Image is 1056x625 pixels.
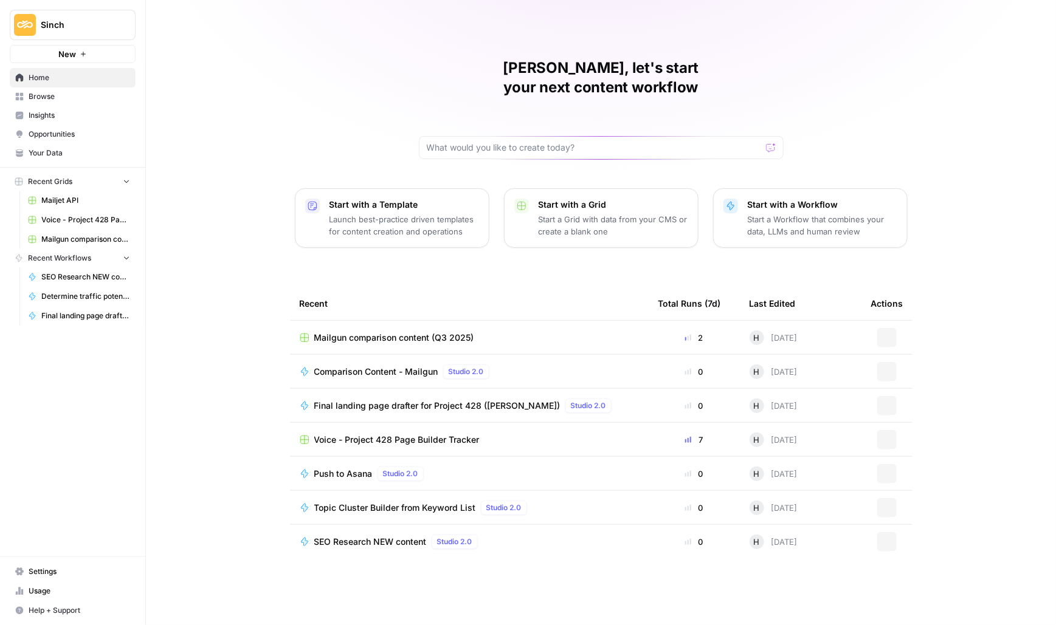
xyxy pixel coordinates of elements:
button: Start with a GridStart a Grid with data from your CMS or create a blank one [504,188,699,248]
div: [DATE] [750,330,798,345]
a: Insights [10,106,136,125]
a: Settings [10,562,136,581]
p: Start with a Template [330,199,479,211]
div: [DATE] [750,534,798,549]
span: SEO Research NEW content [41,272,130,282]
a: Home [10,68,136,87]
div: 0 [658,502,730,514]
button: Recent Workflows [10,249,136,267]
span: Settings [29,566,130,577]
div: 0 [658,366,730,378]
div: [DATE] [750,398,798,413]
div: Actions [871,287,903,320]
button: New [10,45,136,63]
span: Topic Cluster Builder from Keyword List [314,502,476,514]
a: SEO Research NEW contentStudio 2.0 [300,534,639,549]
a: Browse [10,87,136,106]
div: [DATE] [750,500,798,515]
span: H [754,332,760,344]
span: Studio 2.0 [437,536,472,547]
img: Sinch Logo [14,14,36,36]
a: Mailgun comparison content (Q3 2025) [22,230,136,249]
span: Studio 2.0 [571,400,606,411]
span: Opportunities [29,129,130,140]
div: 0 [658,468,730,480]
a: Voice - Project 428 Page Builder Tracker [300,434,639,446]
span: Push to Asana [314,468,373,480]
span: Sinch [41,19,114,31]
button: Help + Support [10,601,136,620]
span: Voice - Project 428 Page Builder Tracker [314,434,480,446]
span: SEO Research NEW content [314,536,427,548]
a: Determine traffic potential for a keyword [22,287,136,306]
div: [DATE] [750,364,798,379]
p: Launch best-practice driven templates for content creation and operations [330,213,479,237]
span: H [754,434,760,446]
div: Last Edited [750,287,796,320]
div: 0 [658,400,730,412]
span: H [754,366,760,378]
button: Start with a WorkflowStart a Workflow that combines your data, LLMs and human review [713,188,908,248]
a: Mailjet API [22,191,136,210]
a: Push to AsanaStudio 2.0 [300,466,639,481]
a: Mailgun comparison content (Q3 2025) [300,332,639,344]
span: Studio 2.0 [449,366,484,377]
span: Studio 2.0 [383,468,418,479]
span: New [58,48,76,60]
div: [DATE] [750,466,798,481]
div: Recent [300,287,639,320]
span: Insights [29,110,130,121]
span: H [754,400,760,412]
button: Recent Grids [10,172,136,191]
a: Comparison Content - MailgunStudio 2.0 [300,364,639,379]
span: Voice - Project 428 Page Builder Tracker [41,214,130,225]
span: Mailgun comparison content (Q3 2025) [41,234,130,245]
span: Determine traffic potential for a keyword [41,291,130,302]
span: Browse [29,91,130,102]
p: Start with a Workflow [748,199,897,211]
span: Help + Support [29,605,130,616]
span: Home [29,72,130,83]
span: Final landing page drafter for Project 428 ([PERSON_NAME]) [41,310,130,321]
span: Your Data [29,148,130,159]
p: Start a Workflow that combines your data, LLMs and human review [748,213,897,237]
button: Start with a TemplateLaunch best-practice driven templates for content creation and operations [295,188,489,248]
p: Start a Grid with data from your CMS or create a blank one [539,213,688,237]
div: Total Runs (7d) [658,287,721,320]
a: Your Data [10,143,136,163]
div: 2 [658,332,730,344]
button: Workspace: Sinch [10,10,136,40]
input: What would you like to create today? [427,142,761,154]
span: Recent Workflows [28,253,91,264]
a: SEO Research NEW content [22,267,136,287]
a: Voice - Project 428 Page Builder Tracker [22,210,136,230]
span: Recent Grids [28,176,72,187]
div: [DATE] [750,432,798,447]
span: H [754,502,760,514]
span: Usage [29,586,130,596]
div: 0 [658,536,730,548]
span: Mailjet API [41,195,130,206]
span: Mailgun comparison content (Q3 2025) [314,332,474,344]
a: Final landing page drafter for Project 428 ([PERSON_NAME]) [22,306,136,326]
span: Final landing page drafter for Project 428 ([PERSON_NAME]) [314,400,561,412]
span: H [754,468,760,480]
a: Opportunities [10,125,136,144]
div: 7 [658,434,730,446]
a: Topic Cluster Builder from Keyword ListStudio 2.0 [300,500,639,515]
p: Start with a Grid [539,199,688,211]
a: Final landing page drafter for Project 428 ([PERSON_NAME])Studio 2.0 [300,398,639,413]
span: H [754,536,760,548]
h1: [PERSON_NAME], let's start your next content workflow [419,58,784,97]
span: Studio 2.0 [486,502,522,513]
a: Usage [10,581,136,601]
span: Comparison Content - Mailgun [314,366,438,378]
